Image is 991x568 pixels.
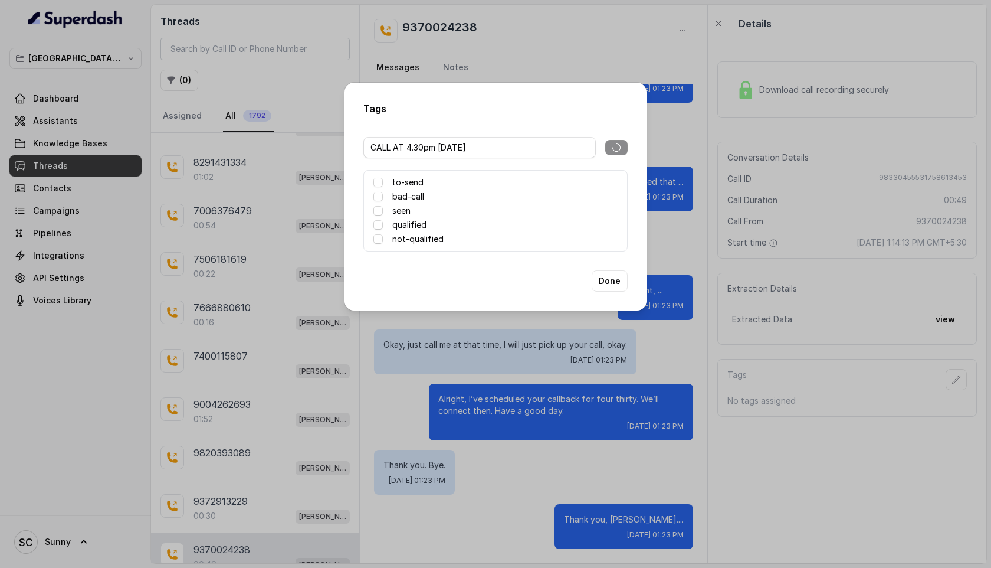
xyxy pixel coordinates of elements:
[392,175,424,190] label: to-send
[392,218,426,232] label: qualified
[392,190,424,204] label: bad-call
[363,137,596,158] input: Enter tag name
[592,270,628,292] button: Done
[392,232,444,246] label: not-qualified
[392,204,411,218] label: seen
[363,102,628,116] h2: Tags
